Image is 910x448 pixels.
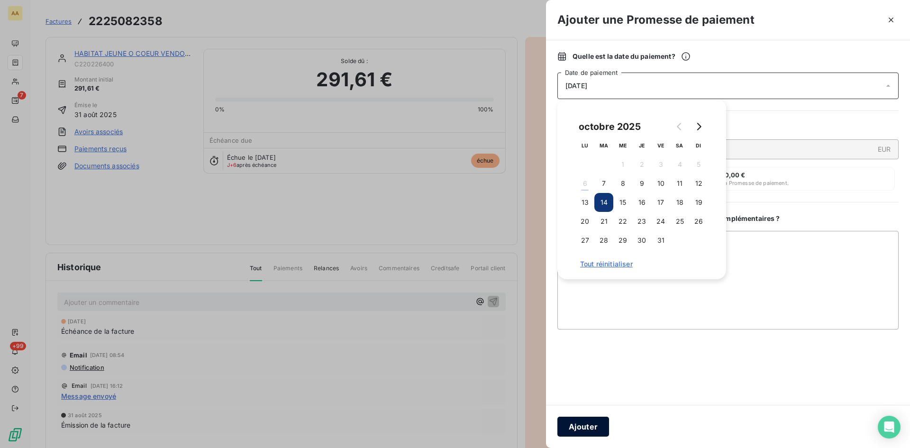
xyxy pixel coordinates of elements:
[565,82,587,90] span: [DATE]
[670,193,689,212] button: 18
[557,417,609,437] button: Ajouter
[689,117,708,136] button: Go to next month
[651,212,670,231] button: 24
[613,193,632,212] button: 15
[575,136,594,155] th: lundi
[651,193,670,212] button: 17
[651,231,670,250] button: 31
[580,260,703,268] span: Tout réinitialiser
[632,231,651,250] button: 30
[575,212,594,231] button: 20
[632,155,651,174] button: 2
[689,212,708,231] button: 26
[594,174,613,193] button: 7
[613,136,632,155] th: mercredi
[594,231,613,250] button: 28
[632,136,651,155] th: jeudi
[670,136,689,155] th: samedi
[670,212,689,231] button: 25
[651,136,670,155] th: vendredi
[632,212,651,231] button: 23
[651,174,670,193] button: 10
[613,231,632,250] button: 29
[651,155,670,174] button: 3
[725,171,746,179] span: 0,00 €
[689,136,708,155] th: dimanche
[575,231,594,250] button: 27
[594,193,613,212] button: 14
[575,119,644,134] div: octobre 2025
[557,11,755,28] h3: Ajouter une Promesse de paiement
[689,155,708,174] button: 5
[670,155,689,174] button: 4
[689,174,708,193] button: 12
[594,212,613,231] button: 21
[632,193,651,212] button: 16
[575,174,594,193] button: 6
[632,174,651,193] button: 9
[689,193,708,212] button: 19
[594,136,613,155] th: mardi
[575,193,594,212] button: 13
[670,174,689,193] button: 11
[613,155,632,174] button: 1
[573,52,691,61] span: Quelle est la date du paiement ?
[613,174,632,193] button: 8
[613,212,632,231] button: 22
[670,117,689,136] button: Go to previous month
[878,416,901,439] div: Open Intercom Messenger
